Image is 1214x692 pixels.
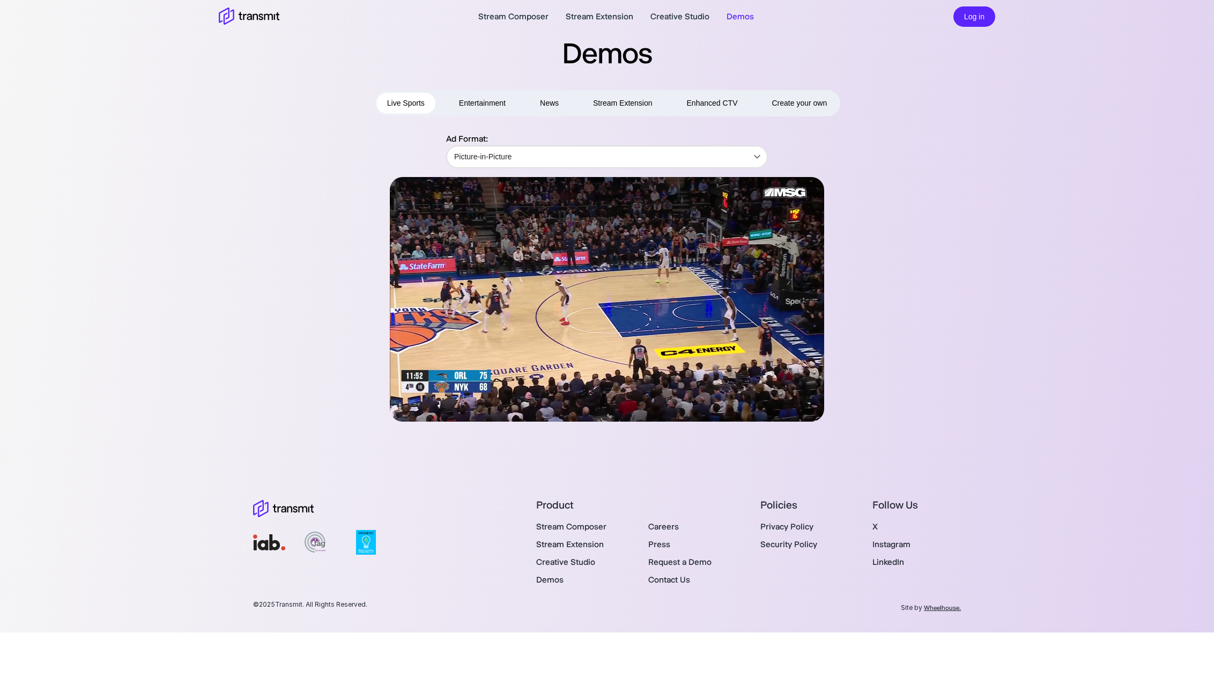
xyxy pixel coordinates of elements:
[582,93,663,114] button: Stream Extension
[760,499,849,517] div: Policies
[760,521,813,532] a: Privacy Policy
[648,557,712,567] a: Request a Demo
[648,521,679,532] a: Careers
[446,132,768,145] p: Ad Format:
[536,575,564,585] a: Demos
[447,142,767,172] div: Picture-in-Picture
[536,499,737,517] div: Product
[648,539,670,549] a: Press
[872,499,961,517] div: Follow Us
[195,34,1019,72] h2: Demos
[953,11,995,21] a: Log in
[376,93,435,114] button: Live Sports
[953,6,995,27] button: Log in
[253,600,367,615] span: © 2025 Transmit. All Rights Reserved.
[448,93,516,114] button: Entertainment
[760,539,817,549] a: Security Policy
[727,10,754,23] a: Demos
[650,10,709,23] a: Creative Studio
[536,521,606,532] a: Stream Composer
[676,93,749,114] button: Enhanced CTV
[872,521,878,532] a: X
[566,10,633,23] a: Stream Extension
[872,539,911,549] a: Instagram
[901,600,961,615] span: Site by
[924,604,961,612] a: Wheelhouse.
[648,575,690,585] a: Contact Us
[536,557,595,567] a: Creative Studio
[761,93,838,114] button: Create your own
[356,530,376,555] img: Fast Company Most Innovative Companies 2022
[529,93,569,114] button: News
[253,534,285,550] img: iab Member
[536,539,604,549] a: Stream Extension
[772,97,827,110] span: Create your own
[478,10,549,23] a: Stream Composer
[305,532,326,553] img: Tag Registered
[872,557,904,567] a: LinkedIn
